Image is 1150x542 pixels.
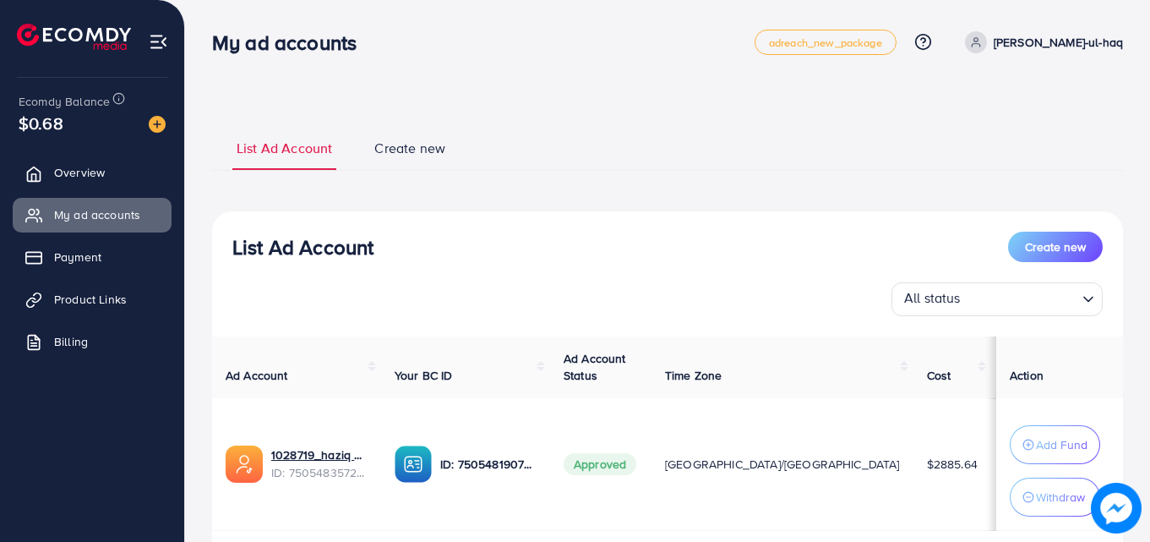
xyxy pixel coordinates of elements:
[769,37,882,48] span: adreach_new_package
[1010,425,1100,464] button: Add Fund
[755,30,897,55] a: adreach_new_package
[374,139,445,158] span: Create new
[440,454,537,474] p: ID: 7505481907963052039
[17,24,131,50] img: logo
[958,31,1123,53] a: [PERSON_NAME]-ul-haq
[54,333,88,350] span: Billing
[564,350,626,384] span: Ad Account Status
[13,198,172,232] a: My ad accounts
[19,93,110,110] span: Ecomdy Balance
[1010,478,1100,517] button: Withdraw
[966,286,1076,312] input: Search for option
[891,282,1103,316] div: Search for option
[54,164,105,181] span: Overview
[927,456,978,473] span: $2885.64
[149,32,168,52] img: menu
[665,456,900,473] span: [GEOGRAPHIC_DATA]/[GEOGRAPHIC_DATA]
[1025,238,1086,255] span: Create new
[271,446,368,481] div: <span class='underline'>1028719_haziq clothing_1747506744855</span></br>7505483572002734087
[665,367,722,384] span: Time Zone
[13,282,172,316] a: Product Links
[1010,367,1044,384] span: Action
[226,446,263,483] img: ic-ads-acc.e4c84228.svg
[13,240,172,274] a: Payment
[13,325,172,359] a: Billing
[564,453,636,475] span: Approved
[271,446,368,463] a: 1028719_haziq clothing_1747506744855
[1036,487,1085,507] p: Withdraw
[54,249,101,266] span: Payment
[1091,483,1142,534] img: image
[149,116,166,133] img: image
[54,206,140,223] span: My ad accounts
[13,156,172,189] a: Overview
[271,464,368,481] span: ID: 7505483572002734087
[54,291,127,308] span: Product Links
[237,139,332,158] span: List Ad Account
[226,367,288,384] span: Ad Account
[212,30,370,55] h3: My ad accounts
[901,285,964,312] span: All status
[994,32,1123,52] p: [PERSON_NAME]-ul-haq
[395,367,453,384] span: Your BC ID
[232,235,373,260] h3: List Ad Account
[19,111,63,135] span: $0.68
[1036,435,1087,455] p: Add Fund
[1008,232,1103,262] button: Create new
[395,446,432,483] img: ic-ba-acc.ded83a64.svg
[927,367,951,384] span: Cost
